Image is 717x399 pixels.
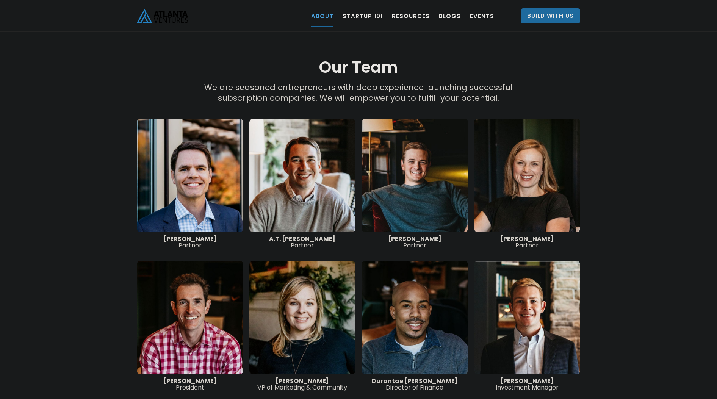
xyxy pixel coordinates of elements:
[388,235,441,243] strong: [PERSON_NAME]
[500,377,554,385] strong: [PERSON_NAME]
[392,5,430,27] a: RESOURCES
[362,236,468,249] div: Partner
[474,236,581,249] div: Partner
[372,377,458,385] strong: Durantae [PERSON_NAME]
[137,19,580,78] h1: Our Team
[269,235,335,243] strong: A.T. [PERSON_NAME]
[500,235,554,243] strong: [PERSON_NAME]
[311,5,333,27] a: ABOUT
[474,378,581,391] div: Investment Manager
[362,378,468,391] div: Director of Finance
[439,5,461,27] a: BLOGS
[163,377,217,385] strong: [PERSON_NAME]
[163,235,217,243] strong: [PERSON_NAME]
[521,8,580,23] a: Build With Us
[249,236,356,249] div: Partner
[276,377,329,385] strong: [PERSON_NAME]
[249,378,356,391] div: VP of Marketing & Community
[343,5,383,27] a: Startup 101
[470,5,494,27] a: EVENTS
[137,378,243,391] div: President
[137,236,243,249] div: Partner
